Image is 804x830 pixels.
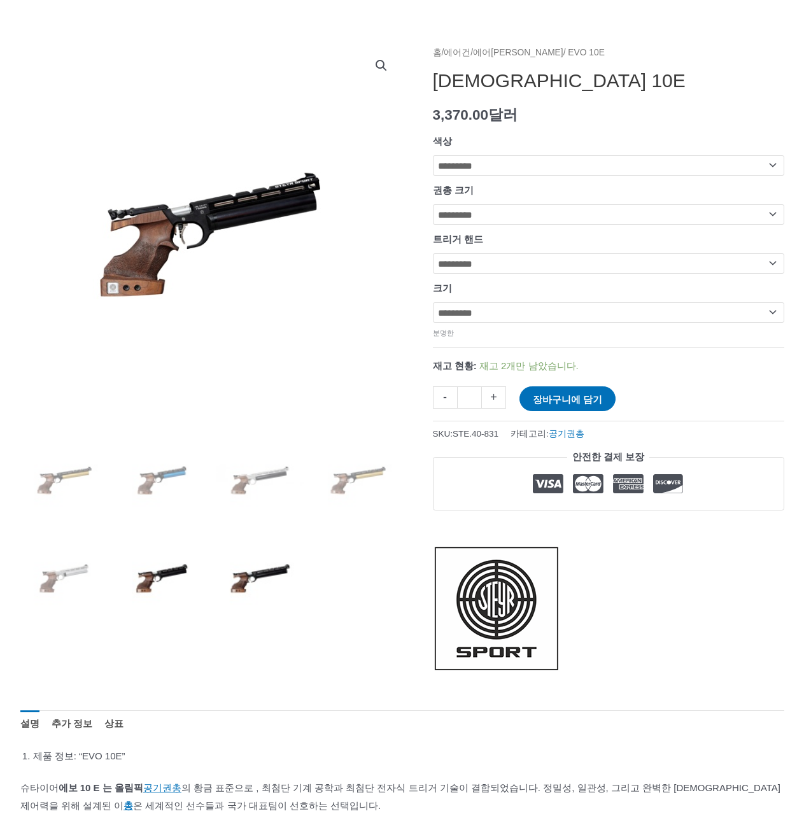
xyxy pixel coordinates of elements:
[479,360,579,371] font: 재고 2개만 남았습니다.
[370,54,393,77] a: 전체 화면 이미지 갤러리 보기
[20,436,109,524] img: 슈타이어 에보 10E
[482,386,506,409] a: +
[433,45,784,61] nav: 빵 부스러기
[433,328,454,338] a: 옵션 지우기
[572,451,644,462] font: 안전한 결제 보장
[443,391,447,404] font: -
[433,234,483,244] font: 트리거 핸드
[433,386,457,409] a: -
[433,70,686,91] font: [DEMOGRAPHIC_DATA] 10E
[433,429,453,439] font: SKU:
[123,800,133,811] a: 총
[488,107,518,123] font: 달러
[473,48,563,57] a: 에어[PERSON_NAME]
[20,782,59,793] font: 슈타이어
[104,718,123,729] font: 상표
[549,429,584,439] a: 공기권총
[20,782,781,811] font: 의 황금 표준으로 , 최첨단 기계 공학과 최첨단 전자식 트리거 기술이 결합되었습니다. 정밀성, 일관성, 그리고 완벽한 [DEMOGRAPHIC_DATA] 제어력을 위해 설계된 이
[433,48,442,57] a: 홈
[490,391,497,404] font: +
[433,545,560,672] a: 슈타이어 스포츠
[216,534,304,622] img: EVO 10E - 이미지 7
[133,800,381,811] font: 은 세계적인 선수들과 국가 대표팀이 선호하는 선택입니다.
[20,534,109,622] img: EVO 10E - 이미지 5
[433,107,489,123] font: 3,370.00
[143,782,181,793] a: 공기권총
[511,429,549,439] font: 카테고리:
[52,718,92,729] font: 추가 정보
[433,329,454,337] font: 분명한
[433,520,784,535] iframe: Trustpilot에서 제공하는 고객 리뷰
[20,718,39,729] font: 설명
[314,436,402,524] img: 슈타이어 에보 10E
[457,386,482,409] input: 제품 수량
[563,48,605,57] font: / EVO 10E
[442,48,444,57] font: /
[33,750,125,761] font: 제품 정보: “EVO 10E”
[216,436,304,524] img: EVO 10E - 이미지 3
[533,394,602,405] font: 장바구니에 담기
[433,283,452,293] font: 크기
[20,45,402,426] img: EVO 10E - 이미지 6
[433,136,452,146] font: 색상
[433,360,477,371] font: 재고 현황:
[433,185,474,195] font: 권총 크기
[453,429,498,439] font: STE.40-831
[59,782,143,793] font: 에보 10 E 는 올림픽
[470,48,473,57] font: /
[444,48,470,57] a: 에어건
[118,534,206,622] img: EVO 10E - 이미지 6
[519,386,616,411] button: 장바구니에 담기
[118,436,206,524] img: EVO 10E - 이미지 2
